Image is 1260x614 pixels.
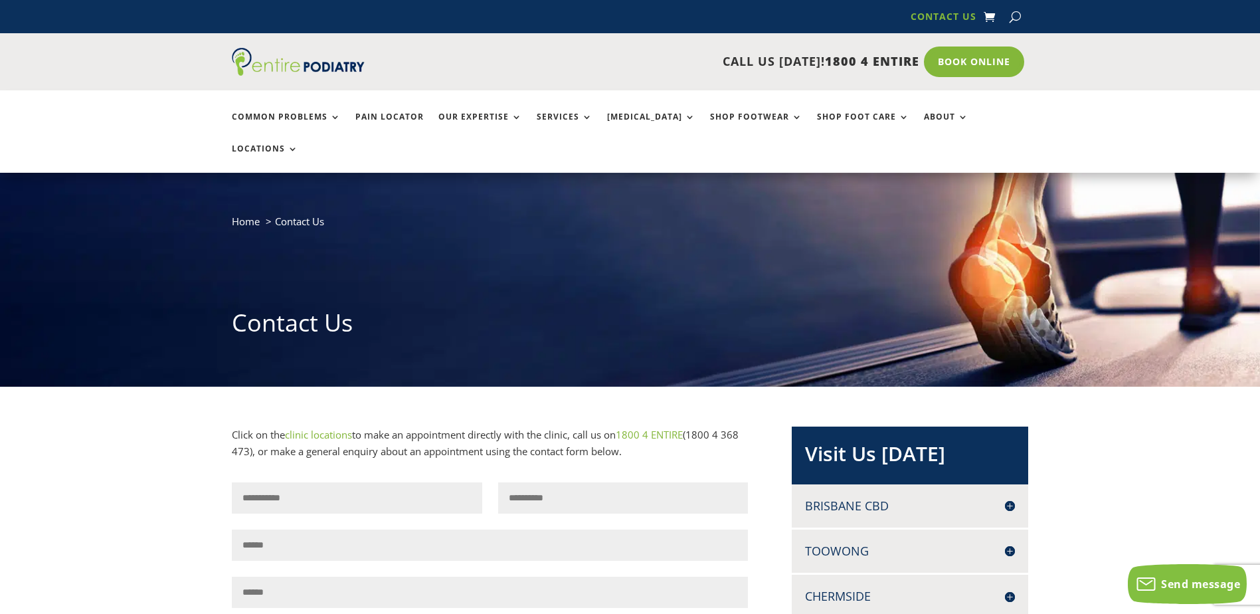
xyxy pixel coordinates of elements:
h4: Brisbane CBD [805,498,1015,514]
h4: Chermside [805,588,1015,605]
p: CALL US [DATE]! [416,53,919,70]
img: logo (1) [232,48,365,76]
h2: Visit Us [DATE] [805,440,1015,474]
a: Services [537,112,592,141]
button: Send message [1128,564,1247,604]
a: Entire Podiatry [232,65,365,78]
a: Locations [232,144,298,173]
a: Pain Locator [355,112,424,141]
span: Send message [1161,577,1240,591]
a: Book Online [924,47,1024,77]
span: 1800 4 ENTIRE [825,53,919,69]
a: Shop Footwear [710,112,802,141]
span: Contact Us [275,215,324,228]
a: [MEDICAL_DATA] [607,112,695,141]
a: Home [232,215,260,228]
a: About [924,112,968,141]
a: Contact Us [911,12,976,27]
nav: breadcrumb [232,213,1029,240]
h4: Toowong [805,543,1015,560]
a: Common Problems [232,112,341,141]
h1: Contact Us [232,306,1029,346]
a: Our Expertise [438,112,522,141]
p: Click on the to make an appointment directly with the clinic, call us on (1800 4 368 473), or mak... [232,427,749,460]
a: Shop Foot Care [817,112,909,141]
a: 1800 4 ENTIRE [616,428,683,441]
a: clinic locations [285,428,352,441]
